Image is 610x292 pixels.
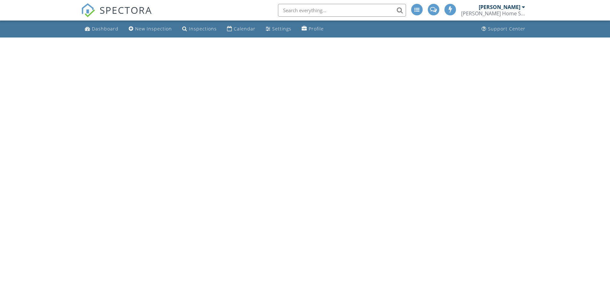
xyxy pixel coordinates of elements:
[263,23,294,35] a: Settings
[234,26,256,32] div: Calendar
[126,23,175,35] a: New Inspection
[135,26,172,32] div: New Inspection
[81,3,95,17] img: The Best Home Inspection Software - Spectora
[272,26,291,32] div: Settings
[309,26,324,32] div: Profile
[479,23,528,35] a: Support Center
[189,26,217,32] div: Inspections
[488,26,525,32] div: Support Center
[180,23,219,35] a: Inspections
[92,26,118,32] div: Dashboard
[479,4,520,10] div: [PERSON_NAME]
[81,9,152,22] a: SPECTORA
[100,3,152,17] span: SPECTORA
[299,23,326,35] a: Profile
[278,4,406,17] input: Search everything...
[224,23,258,35] a: Calendar
[82,23,121,35] a: Dashboard
[461,10,525,17] div: Scott Home Services, LLC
